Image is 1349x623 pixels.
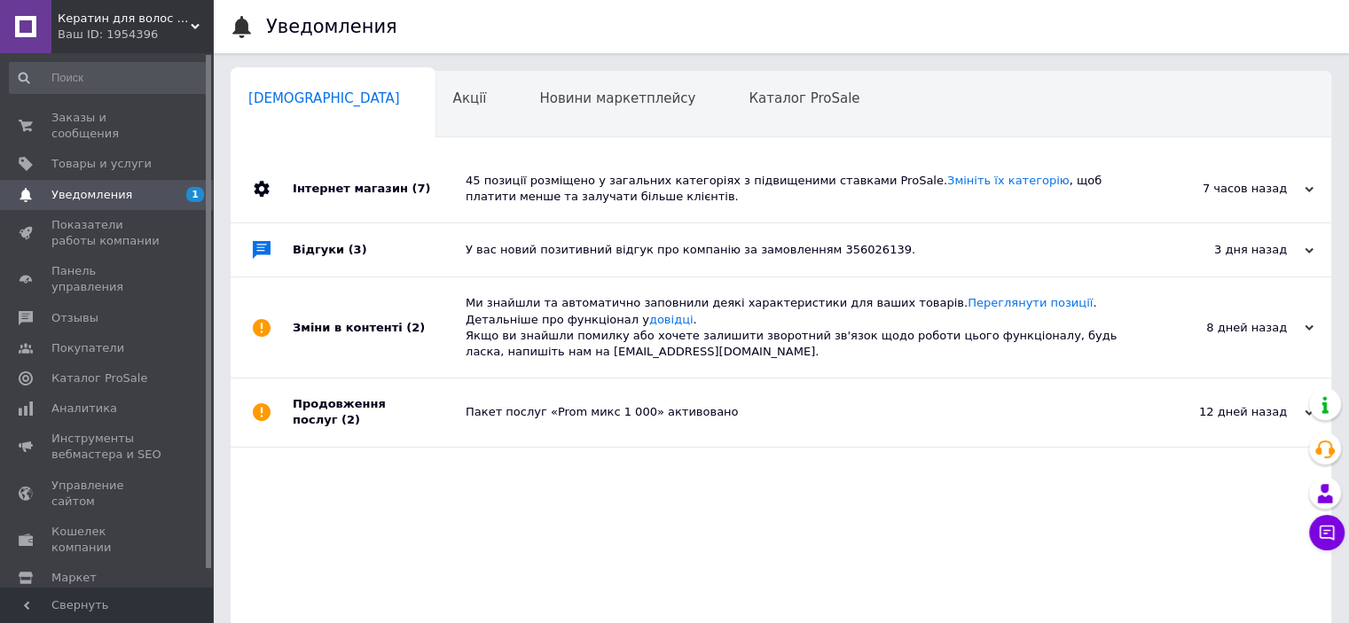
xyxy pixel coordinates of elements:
[466,295,1136,360] div: Ми знайшли та автоматично заповнили деякі характеристики для ваших товарів. . Детальніше про функ...
[466,173,1136,205] div: 45 позиції розміщено у загальних категоріях з підвищеними ставками ProSale. , щоб платити менше т...
[266,16,397,37] h1: Уведомления
[51,217,164,249] span: Показатели работы компании
[58,11,191,27] span: Кератин для волос ИНОАР - официальный представитель в Украине
[58,27,213,43] div: Ваш ID: 1954396
[51,570,97,586] span: Маркет
[1309,515,1345,550] button: Чат с покупателем
[51,310,98,326] span: Отзывы
[51,110,164,142] span: Заказы и сообщения
[51,263,164,295] span: Панель управления
[293,378,466,446] div: Продовження послуг
[412,182,430,195] span: (7)
[51,478,164,510] span: Управление сайтом
[1136,181,1314,197] div: 7 часов назад
[51,431,164,463] span: Инструменты вебмастера и SEO
[649,313,694,326] a: довідці
[349,243,367,256] span: (3)
[51,401,117,417] span: Аналитика
[9,62,209,94] input: Поиск
[51,370,147,386] span: Каталог ProSale
[248,90,400,106] span: [DEMOGRAPHIC_DATA]
[453,90,487,106] span: Акції
[293,277,466,378] div: Зміни в контенті
[406,321,425,334] span: (2)
[1136,320,1314,336] div: 8 дней назад
[293,223,466,276] div: Відгуки
[186,187,204,202] span: 1
[749,90,859,106] span: Каталог ProSale
[968,296,1093,309] a: Переглянути позиції
[51,156,152,172] span: Товары и услуги
[51,524,164,556] span: Кошелек компании
[293,155,466,222] div: Інтернет магазин
[341,413,360,426] span: (2)
[51,340,124,356] span: Покупатели
[466,242,1136,258] div: У вас новий позитивний відгук про компанію за замовленням 356026139.
[539,90,695,106] span: Новини маркетплейсу
[1136,242,1314,258] div: 3 дня назад
[947,174,1070,187] a: Змініть їх категорію
[51,187,132,203] span: Уведомления
[1136,404,1314,420] div: 12 дней назад
[466,404,1136,420] div: Пакет послуг «Prom микс 1 000» активовано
